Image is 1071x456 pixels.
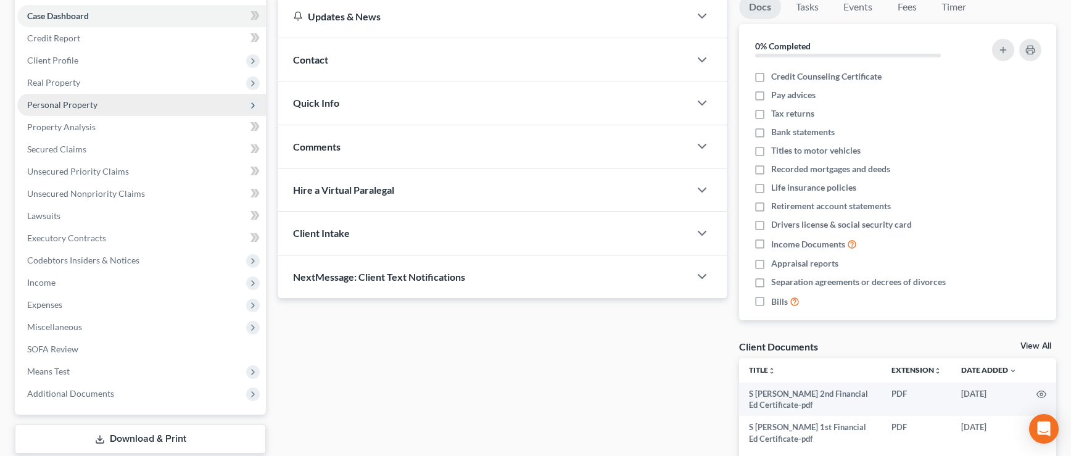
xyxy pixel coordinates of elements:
[27,55,78,65] span: Client Profile
[882,383,951,417] td: PDF
[891,365,941,375] a: Extensionunfold_more
[934,367,941,375] i: unfold_more
[293,97,339,109] span: Quick Info
[739,383,882,417] td: S [PERSON_NAME] 2nd Financial Ed Certificate-pdf
[771,126,835,138] span: Bank statements
[771,89,816,101] span: Pay advices
[27,77,80,88] span: Real Property
[17,338,266,360] a: SOFA Review
[27,233,106,243] span: Executory Contracts
[771,238,845,251] span: Income Documents
[1009,367,1017,375] i: expand_more
[27,122,96,132] span: Property Analysis
[951,383,1027,417] td: [DATE]
[27,99,97,110] span: Personal Property
[771,296,788,308] span: Bills
[951,416,1027,450] td: [DATE]
[771,276,946,288] span: Separation agreements or decrees of divorces
[17,27,266,49] a: Credit Report
[739,416,882,450] td: S [PERSON_NAME] 1st Financial Ed Certificate-pdf
[27,344,78,354] span: SOFA Review
[17,116,266,138] a: Property Analysis
[27,33,80,43] span: Credit Report
[27,321,82,332] span: Miscellaneous
[17,5,266,27] a: Case Dashboard
[293,271,465,283] span: NextMessage: Client Text Notifications
[27,277,56,288] span: Income
[771,218,912,231] span: Drivers license & social security card
[15,425,266,454] a: Download & Print
[771,257,838,270] span: Appraisal reports
[27,255,139,265] span: Codebtors Insiders & Notices
[771,107,814,120] span: Tax returns
[961,365,1017,375] a: Date Added expand_more
[17,138,266,160] a: Secured Claims
[27,388,114,399] span: Additional Documents
[771,181,856,194] span: Life insurance policies
[771,70,882,83] span: Credit Counseling Certificate
[293,10,675,23] div: Updates & News
[27,166,129,176] span: Unsecured Priority Claims
[749,365,775,375] a: Titleunfold_more
[739,340,818,353] div: Client Documents
[27,144,86,154] span: Secured Claims
[768,367,775,375] i: unfold_more
[771,144,861,157] span: Titles to motor vehicles
[1029,414,1059,444] div: Open Intercom Messenger
[293,184,394,196] span: Hire a Virtual Paralegal
[17,160,266,183] a: Unsecured Priority Claims
[17,227,266,249] a: Executory Contracts
[293,227,350,239] span: Client Intake
[27,188,145,199] span: Unsecured Nonpriority Claims
[771,200,891,212] span: Retirement account statements
[27,210,60,221] span: Lawsuits
[293,141,341,152] span: Comments
[27,10,89,21] span: Case Dashboard
[27,299,62,310] span: Expenses
[755,41,811,51] strong: 0% Completed
[27,366,70,376] span: Means Test
[771,163,890,175] span: Recorded mortgages and deeds
[882,416,951,450] td: PDF
[17,205,266,227] a: Lawsuits
[1020,342,1051,350] a: View All
[293,54,328,65] span: Contact
[17,183,266,205] a: Unsecured Nonpriority Claims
